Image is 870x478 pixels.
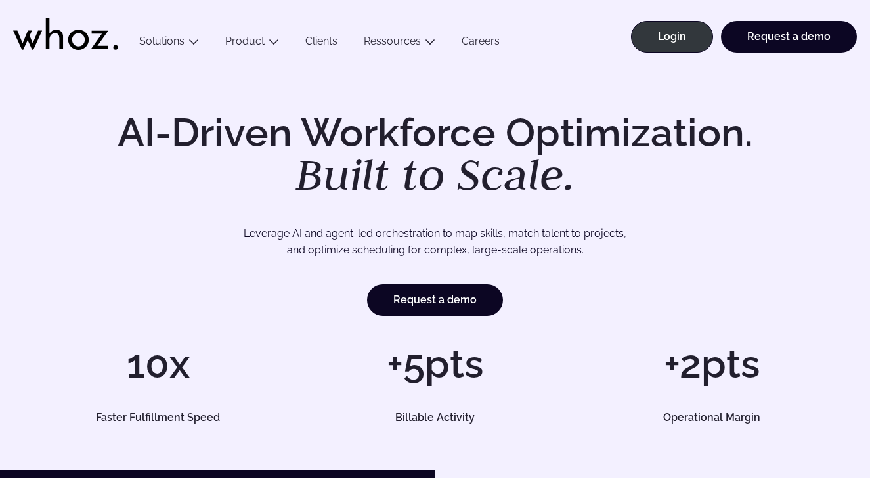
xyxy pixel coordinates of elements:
[367,284,503,316] a: Request a demo
[39,412,277,423] h5: Faster Fulfillment Speed
[448,35,513,53] a: Careers
[351,35,448,53] button: Ressources
[580,344,844,383] h1: +2pts
[631,21,713,53] a: Login
[67,225,803,259] p: Leverage AI and agent-led orchestration to map skills, match talent to projects, and optimize sch...
[99,113,772,197] h1: AI-Driven Workforce Optimization.
[303,344,567,383] h1: +5pts
[212,35,292,53] button: Product
[26,344,290,383] h1: 10x
[593,412,831,423] h5: Operational Margin
[364,35,421,47] a: Ressources
[225,35,265,47] a: Product
[292,35,351,53] a: Clients
[316,412,554,423] h5: Billable Activity
[721,21,857,53] a: Request a demo
[295,145,575,203] em: Built to Scale.
[126,35,212,53] button: Solutions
